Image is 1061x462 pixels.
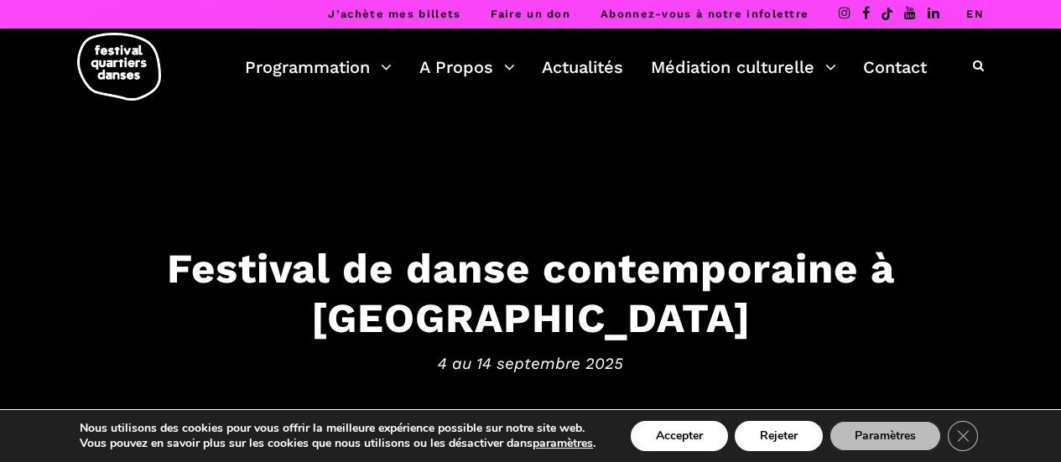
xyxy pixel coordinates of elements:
a: A Propos [419,53,515,81]
a: Faire un don [491,8,570,20]
a: Abonnez-vous à notre infolettre [601,8,809,20]
a: Médiation culturelle [651,53,836,81]
button: Accepter [631,421,728,451]
button: paramètres [533,436,593,451]
h3: Festival de danse contemporaine à [GEOGRAPHIC_DATA] [17,244,1044,343]
span: 4 au 14 septembre 2025 [17,350,1044,376]
a: EN [966,8,984,20]
a: Actualités [542,53,623,81]
a: Programmation [245,53,392,81]
a: J’achète mes billets [328,8,460,20]
button: Paramètres [830,421,941,451]
p: Vous pouvez en savoir plus sur les cookies que nous utilisons ou les désactiver dans . [80,436,596,451]
img: logo-fqd-med [77,33,161,101]
button: Close GDPR Cookie Banner [948,421,978,451]
button: Rejeter [735,421,823,451]
p: Nous utilisons des cookies pour vous offrir la meilleure expérience possible sur notre site web. [80,421,596,436]
a: Contact [863,53,927,81]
